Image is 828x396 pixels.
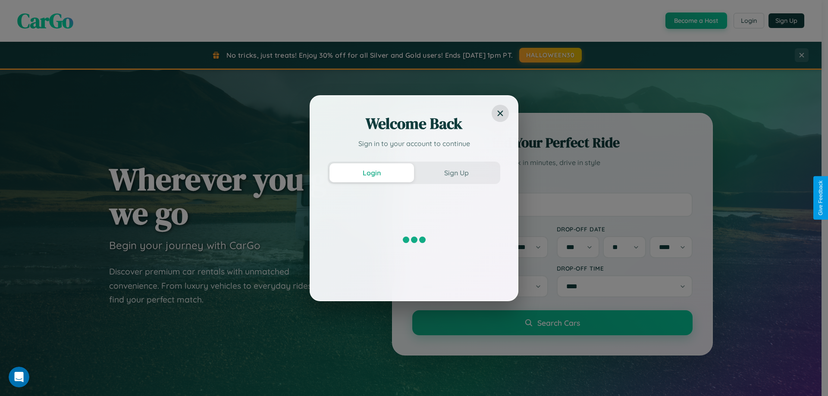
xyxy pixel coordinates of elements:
iframe: Intercom live chat [9,367,29,387]
p: Sign in to your account to continue [328,138,500,149]
div: Give Feedback [818,181,824,215]
h2: Welcome Back [328,113,500,134]
button: Sign Up [414,163,499,182]
button: Login [329,163,414,182]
